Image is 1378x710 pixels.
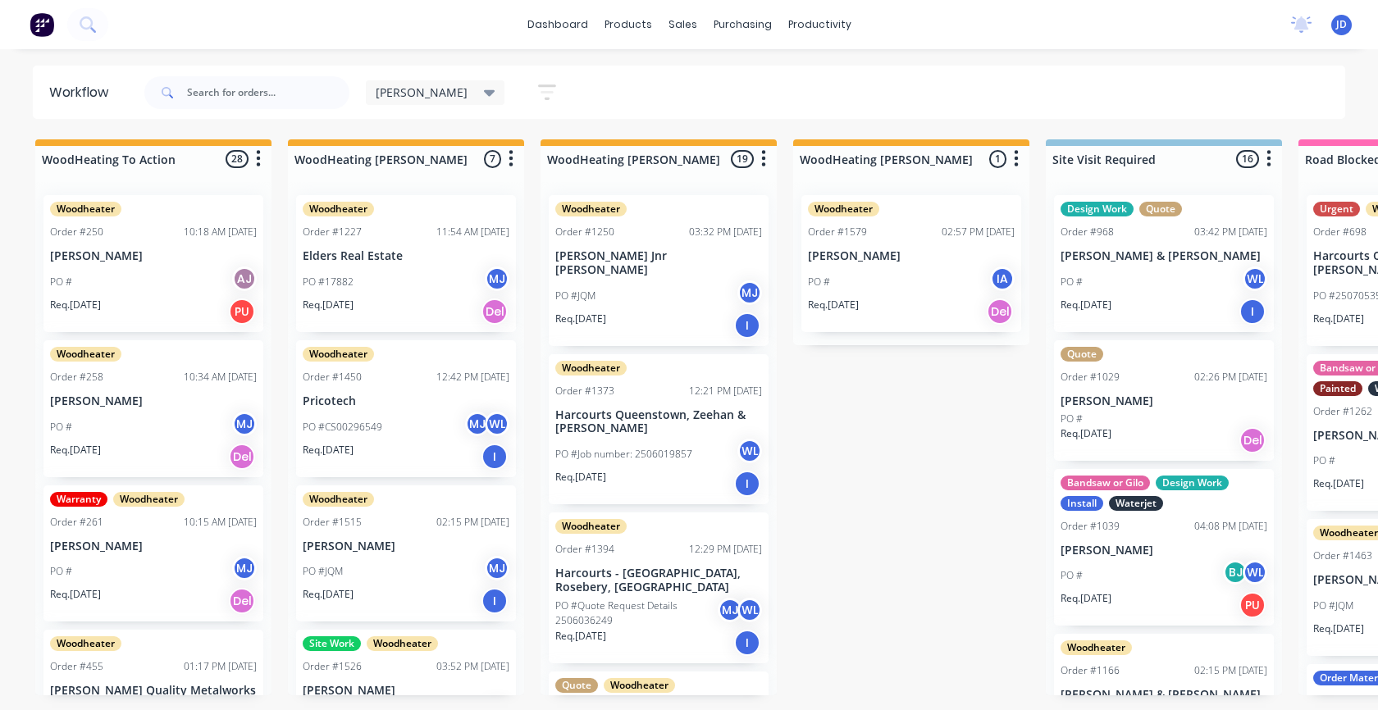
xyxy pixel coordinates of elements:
div: 10:15 AM [DATE] [184,515,257,530]
div: Order #261 [50,515,103,530]
div: Design WorkQuoteOrder #96803:42 PM [DATE][PERSON_NAME] & [PERSON_NAME]PO #WLReq.[DATE]I [1054,195,1274,332]
p: Elders Real Estate [303,249,509,263]
p: PO # [1061,412,1083,426]
div: Quote [1061,347,1103,362]
p: PO #JQM [1313,598,1353,613]
div: 02:57 PM [DATE] [942,225,1015,239]
div: Bandsaw or GiloDesign WorkInstallWaterjetOrder #103904:08 PM [DATE][PERSON_NAME]PO #BJWLReq.[DATE]PU [1054,469,1274,626]
p: Pricotech [303,394,509,408]
p: [PERSON_NAME] [50,539,257,553]
div: WoodheaterOrder #137312:21 PM [DATE]Harcourts Queenstown, Zeehan & [PERSON_NAME]PO #Job number: 2... [549,354,769,505]
div: 04:08 PM [DATE] [1194,519,1267,534]
div: WL [737,439,762,463]
div: I [481,444,508,470]
div: 03:52 PM [DATE] [436,659,509,674]
div: Woodheater [808,202,879,216]
p: Req. [DATE] [50,587,101,602]
div: WL [1243,560,1267,585]
p: Req. [DATE] [50,298,101,312]
div: Order #1262 [1313,404,1372,419]
div: WL [485,412,509,436]
div: Order #1373 [555,384,614,398]
p: PO # [808,275,830,289]
p: [PERSON_NAME] [303,684,509,698]
div: Order #1227 [303,225,362,239]
div: Waterjet [1109,496,1163,511]
div: Order #455 [50,659,103,674]
div: WoodheaterOrder #157902:57 PM [DATE][PERSON_NAME]PO #IAReq.[DATE]Del [801,195,1021,332]
div: Order #258 [50,370,103,385]
p: Harcourts Queenstown, Zeehan & [PERSON_NAME] [555,408,762,436]
span: [PERSON_NAME] [376,84,468,101]
div: Woodheater [50,202,121,216]
p: Req. [DATE] [303,587,354,602]
p: Req. [DATE] [555,470,606,485]
div: I [481,588,508,614]
div: I [734,471,760,497]
div: Del [229,588,255,614]
div: PU [1239,592,1266,618]
p: PO # [50,275,72,289]
div: Woodheater [555,519,627,534]
div: Painted [1313,381,1362,396]
p: Harcourts - [GEOGRAPHIC_DATA], Rosebery, [GEOGRAPHIC_DATA] [555,567,762,594]
p: [PERSON_NAME] [50,394,257,408]
p: [PERSON_NAME] [303,539,509,553]
p: Req. [DATE] [50,443,101,457]
p: [PERSON_NAME] & [PERSON_NAME] [1061,249,1267,263]
div: I [734,630,760,656]
div: WoodheaterOrder #125003:32 PM [DATE][PERSON_NAME] Jnr [PERSON_NAME]PO #JQMMJReq.[DATE]I [549,195,769,346]
div: PU [229,298,255,325]
div: Order #1394 [555,542,614,557]
p: [PERSON_NAME] Quality Metalworks [50,684,257,698]
p: Req. [DATE] [1313,621,1364,636]
p: PO # [1061,568,1083,583]
div: WL [737,598,762,622]
div: MJ [718,598,742,622]
p: PO # [50,564,72,579]
div: Order #250 [50,225,103,239]
div: 10:34 AM [DATE] [184,370,257,385]
div: Woodheater [1061,640,1132,655]
div: Design Work [1061,202,1134,216]
p: [PERSON_NAME] [1061,544,1267,558]
p: Req. [DATE] [1313,476,1364,491]
div: Quote [1139,202,1182,216]
div: Order #698 [1313,225,1367,239]
div: Woodheater [303,202,374,216]
div: AJ [232,266,257,291]
div: 03:32 PM [DATE] [689,225,762,239]
div: Woodheater [555,202,627,216]
div: WoodheaterOrder #145012:42 PM [DATE]PricotechPO #CS00296549MJWLReq.[DATE]I [296,340,516,477]
p: PO #JQM [303,564,343,579]
p: Req. [DATE] [303,298,354,312]
div: Site Work [303,636,361,651]
div: Order #1166 [1061,663,1120,678]
div: I [734,312,760,339]
p: PO #17882 [303,275,354,289]
div: 02:15 PM [DATE] [1194,663,1267,678]
div: WoodheaterOrder #151502:15 PM [DATE][PERSON_NAME]PO #JQMMJReq.[DATE]I [296,485,516,622]
div: WoodheaterOrder #25810:34 AM [DATE][PERSON_NAME]PO #MJReq.[DATE]Del [43,340,263,477]
div: MJ [232,556,257,580]
div: Order #1463 [1313,548,1372,563]
div: products [596,12,660,37]
div: MJ [465,412,490,436]
div: WoodheaterOrder #122711:54 AM [DATE]Elders Real EstatePO #17882MJReq.[DATE]Del [296,195,516,332]
p: Req. [DATE] [303,443,354,457]
img: Factory [30,12,54,37]
div: Del [987,298,1013,325]
div: I [1239,298,1266,325]
div: Woodheater [50,636,121,651]
p: [PERSON_NAME] & [PERSON_NAME] [1061,688,1267,702]
div: WoodheaterOrder #139412:29 PM [DATE]Harcourts - [GEOGRAPHIC_DATA], Rosebery, [GEOGRAPHIC_DATA]PO ... [549,512,769,663]
div: Woodheater [303,492,374,507]
div: Order #1579 [808,225,867,239]
p: PO #Quote Request Details 2506036249 [555,598,718,628]
div: Urgent [1313,202,1360,216]
div: Order #1250 [555,225,614,239]
p: Req. [DATE] [808,298,859,312]
div: Del [1239,427,1266,453]
div: Warranty [50,492,107,507]
div: Woodheater [367,636,438,651]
